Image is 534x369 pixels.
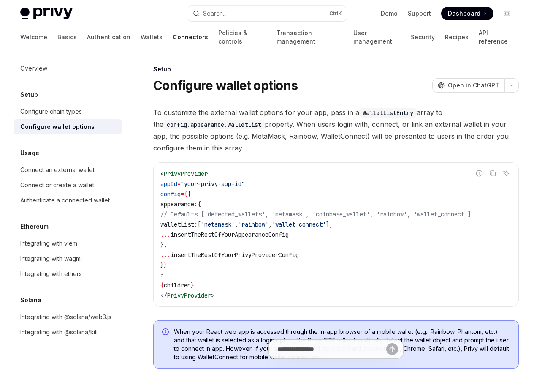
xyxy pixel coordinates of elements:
h5: Ethereum [20,221,49,232]
span: appearance: [160,200,198,208]
a: Integrating with ethers [14,266,122,282]
span: { [184,190,187,198]
span: Dashboard [448,9,480,18]
a: Welcome [20,27,47,47]
span: } [191,282,194,289]
span: , [235,221,238,228]
a: Basics [57,27,77,47]
h5: Setup [20,90,38,100]
div: Authenticate a connected wallet [20,195,110,205]
a: Security [411,27,435,47]
span: PrivyProvider [164,170,208,178]
span: insertTheRestOfYourPrivyProviderConfig [171,251,299,259]
a: Integrating with wagmi [14,251,122,266]
div: Integrating with ethers [20,269,82,279]
code: WalletListEntry [359,108,417,118]
span: ... [160,251,171,259]
div: Integrating with @solana/web3.js [20,312,111,322]
button: Open search [187,6,347,21]
span: = [177,180,181,188]
div: Connect or create a wallet [20,180,94,190]
a: Authentication [87,27,130,47]
span: children [164,282,191,289]
div: Setup [153,65,519,74]
span: // Defaults ['detected_wallets', 'metamask', 'coinbase_wallet', 'rainbow', 'wallet_connect'] [160,210,471,218]
div: Connect an external wallet [20,165,95,175]
span: Open in ChatGPT [448,81,499,90]
span: { [187,190,191,198]
span: = [181,190,184,198]
span: "your-privy-app-id" [181,180,245,188]
div: Integrating with wagmi [20,254,82,264]
button: Open in ChatGPT [432,78,504,93]
a: Integrating with @solana/web3.js [14,309,122,325]
button: Send message [386,343,398,355]
span: 'wallet_connect' [272,221,326,228]
a: API reference [479,27,514,47]
span: </ [160,292,167,299]
button: Copy the contents from the code block [487,168,498,179]
a: Support [408,9,431,18]
a: User management [353,27,401,47]
span: ], [326,221,333,228]
span: > [160,271,164,279]
div: Integrating with @solana/kit [20,327,97,337]
span: 'metamask' [201,221,235,228]
a: Configure wallet options [14,119,122,134]
a: Policies & controls [218,27,266,47]
span: insertTheRestOfYourAppearanceConfig [171,231,289,238]
a: Recipes [445,27,469,47]
span: walletList: [160,221,198,228]
span: } [164,261,167,269]
span: To customize the external wallet options for your app, pass in a array to the property. When user... [153,107,519,154]
a: Integrating with @solana/kit [14,325,122,340]
input: Ask a question... [277,340,386,358]
span: , [268,221,272,228]
a: Integrating with viem [14,236,122,251]
span: { [198,200,201,208]
span: [ [198,221,201,228]
div: Configure chain types [20,107,82,117]
a: Dashboard [441,7,493,20]
span: ... [160,231,171,238]
a: Demo [381,9,398,18]
button: Ask AI [501,168,512,179]
div: Search... [203,8,227,19]
button: Report incorrect code [474,168,485,179]
span: }, [160,241,167,249]
span: { [160,282,164,289]
span: > [211,292,214,299]
img: light logo [20,8,73,19]
span: 'rainbow' [238,221,268,228]
div: Configure wallet options [20,122,95,132]
button: Toggle dark mode [500,7,514,20]
a: Configure chain types [14,104,122,119]
span: < [160,170,164,178]
a: Connect an external wallet [14,162,122,178]
h5: Solana [20,295,41,305]
div: Overview [20,63,47,74]
span: appId [160,180,177,188]
a: Overview [14,61,122,76]
code: config.appearance.walletList [163,120,265,129]
a: Connectors [173,27,208,47]
h1: Configure wallet options [153,78,298,93]
span: PrivyProvider [167,292,211,299]
span: When your React web app is accessed through the in-app browser of a mobile wallet (e.g., Rainbow,... [174,328,510,361]
a: Authenticate a connected wallet [14,193,122,208]
span: config [160,190,181,198]
span: } [160,261,164,269]
a: Wallets [141,27,163,47]
span: Ctrl K [329,10,342,17]
a: Connect or create a wallet [14,178,122,193]
svg: Info [162,328,171,337]
a: Transaction management [276,27,343,47]
div: Integrating with viem [20,238,77,249]
h5: Usage [20,148,39,158]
